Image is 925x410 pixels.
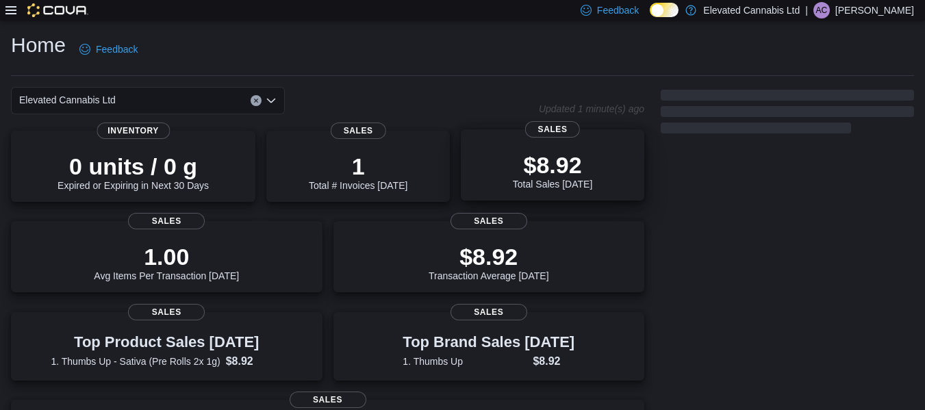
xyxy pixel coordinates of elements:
[403,334,574,350] h3: Top Brand Sales [DATE]
[533,353,574,370] dd: $8.92
[51,355,220,368] dt: 1. Thumbs Up - Sativa (Pre Rolls 2x 1g)
[835,2,914,18] p: [PERSON_NAME]
[309,153,407,180] p: 1
[96,42,138,56] span: Feedback
[128,304,205,320] span: Sales
[97,123,170,139] span: Inventory
[74,36,143,63] a: Feedback
[451,304,527,320] span: Sales
[331,123,385,139] span: Sales
[813,2,830,18] div: Ashley Carter
[309,153,407,191] div: Total # Invoices [DATE]
[128,213,205,229] span: Sales
[513,151,592,190] div: Total Sales [DATE]
[58,153,209,191] div: Expired or Expiring in Next 30 Days
[597,3,639,17] span: Feedback
[19,92,116,108] span: Elevated Cannabis Ltd
[451,213,527,229] span: Sales
[805,2,808,18] p: |
[816,2,828,18] span: AC
[27,3,88,17] img: Cova
[661,92,914,136] span: Loading
[650,17,650,18] span: Dark Mode
[58,153,209,180] p: 0 units / 0 g
[703,2,800,18] p: Elevated Cannabis Ltd
[51,334,282,350] h3: Top Product Sales [DATE]
[11,31,66,59] h1: Home
[94,243,239,270] p: 1.00
[290,392,366,408] span: Sales
[94,243,239,281] div: Avg Items Per Transaction [DATE]
[266,95,277,106] button: Open list of options
[429,243,549,270] p: $8.92
[650,3,679,17] input: Dark Mode
[429,243,549,281] div: Transaction Average [DATE]
[513,151,592,179] p: $8.92
[226,353,282,370] dd: $8.92
[251,95,262,106] button: Clear input
[525,121,580,138] span: Sales
[403,355,527,368] dt: 1. Thumbs Up
[539,103,644,114] p: Updated 1 minute(s) ago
